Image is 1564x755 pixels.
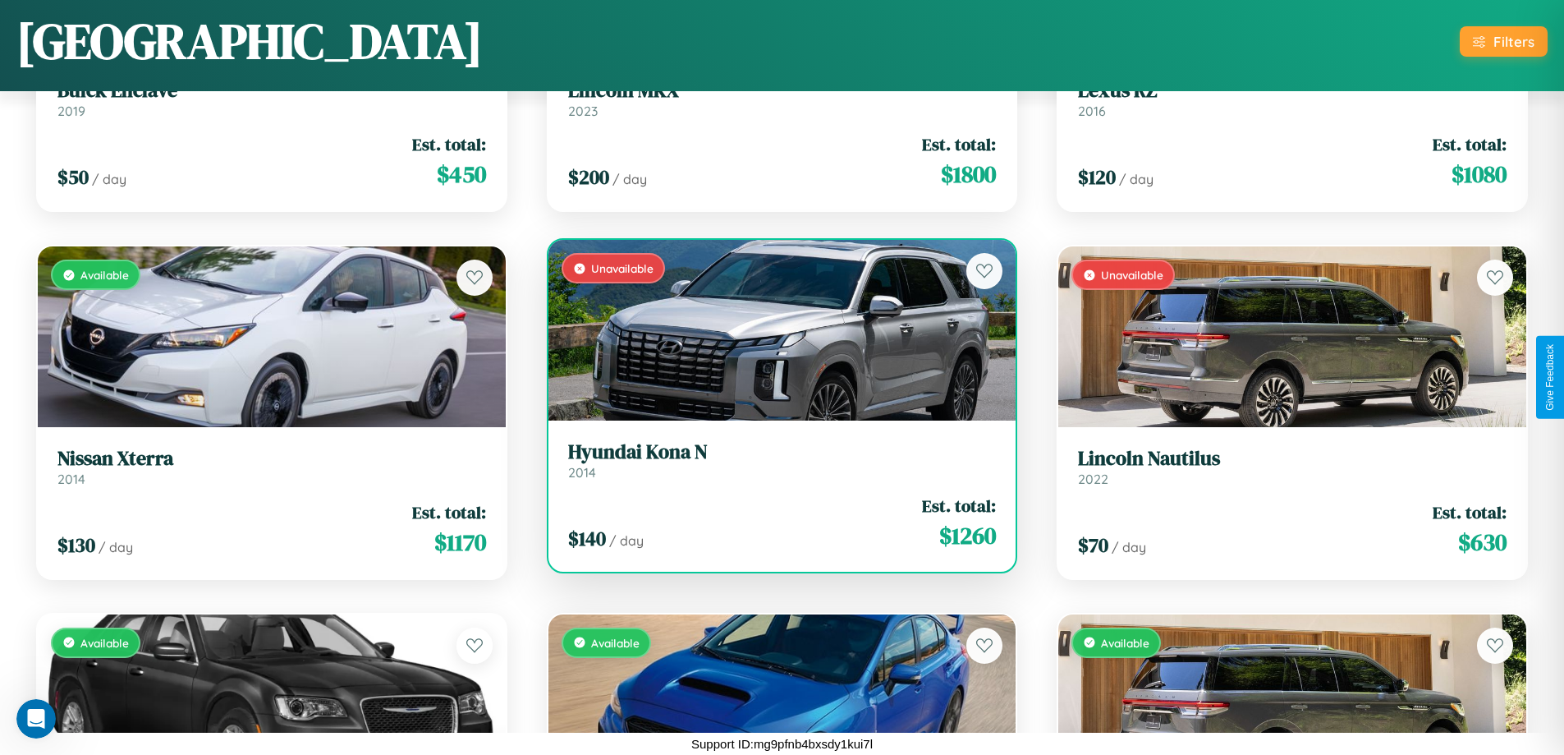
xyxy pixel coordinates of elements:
span: Available [591,636,640,650]
span: / day [609,532,644,549]
span: Est. total: [922,494,996,518]
a: Nissan Xterra2014 [57,447,486,487]
h1: [GEOGRAPHIC_DATA] [16,7,483,75]
span: $ 120 [1078,163,1116,191]
span: Est. total: [412,132,486,156]
span: Available [80,636,129,650]
h3: Lincoln Nautilus [1078,447,1507,471]
span: Est. total: [1433,500,1507,524]
span: 2016 [1078,103,1106,119]
span: $ 200 [568,163,609,191]
span: Available [1101,636,1149,650]
h3: Nissan Xterra [57,447,486,471]
span: 2014 [57,471,85,487]
span: Available [80,268,129,282]
span: 2019 [57,103,85,119]
iframe: Intercom live chat [16,699,56,739]
a: Lexus RZ2016 [1078,79,1507,119]
h3: Lexus RZ [1078,79,1507,103]
span: $ 1170 [434,526,486,559]
span: $ 450 [437,158,486,191]
span: Unavailable [591,261,654,275]
span: $ 1260 [939,519,996,552]
span: Est. total: [922,132,996,156]
div: Give Feedback [1544,344,1556,411]
span: / day [99,539,133,555]
h3: Buick Enclave [57,79,486,103]
span: / day [1112,539,1146,555]
p: Support ID: mg9pfnb4bxsdy1kui7l [691,733,873,755]
a: Lincoln MKX2023 [568,79,997,119]
h3: Hyundai Kona N [568,440,997,464]
span: Unavailable [1101,268,1163,282]
span: / day [612,171,647,187]
span: $ 1800 [941,158,996,191]
a: Lincoln Nautilus2022 [1078,447,1507,487]
span: Est. total: [1433,132,1507,156]
span: $ 630 [1458,526,1507,559]
span: / day [1119,171,1154,187]
span: 2023 [568,103,598,119]
span: $ 140 [568,525,606,552]
span: $ 130 [57,532,95,559]
span: 2014 [568,464,596,481]
button: Filters [1460,26,1548,57]
span: $ 1080 [1452,158,1507,191]
span: 2022 [1078,471,1108,487]
span: $ 70 [1078,532,1108,559]
a: Hyundai Kona N2014 [568,440,997,481]
h3: Lincoln MKX [568,79,997,103]
a: Buick Enclave2019 [57,79,486,119]
span: Est. total: [412,500,486,524]
span: / day [92,171,126,187]
span: $ 50 [57,163,89,191]
div: Filters [1493,33,1534,50]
